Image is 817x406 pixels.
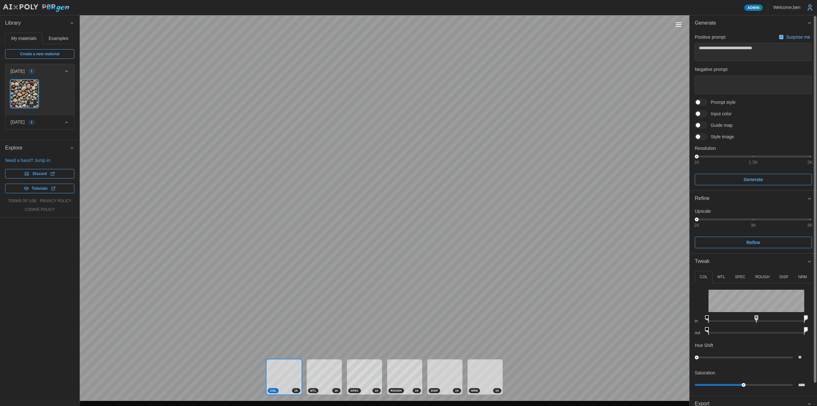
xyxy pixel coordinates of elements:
[707,122,732,128] span: Guide map
[690,254,817,269] button: Tweak
[695,330,703,336] p: out
[31,69,33,74] span: 1
[746,237,760,248] span: Refine
[695,145,812,151] p: Resolution
[747,5,759,11] span: Admin
[5,184,74,193] a: Tutorials
[786,34,812,40] p: Surprise me
[695,237,812,248] button: Refine
[5,115,74,129] button: [DATE]2
[31,120,33,125] span: 2
[695,195,807,203] div: Refine
[29,101,34,106] span: 1 K
[755,274,770,280] p: ROUGH
[270,388,276,393] span: COL
[310,388,316,393] span: MTL
[744,174,763,185] span: Generate
[695,174,812,185] button: Generate
[11,119,25,125] p: [DATE]
[695,370,715,376] p: Saturation
[735,274,746,280] p: SPEC
[690,31,817,191] div: Generate
[334,388,338,393] span: 1 K
[32,184,48,193] span: Tutorials
[415,388,419,393] span: 1 K
[695,34,725,40] p: Positive prompt
[707,111,731,117] span: Input color
[11,80,38,108] a: 71rTabWwx5FgWpMKgXzj1K
[455,388,459,393] span: 1 K
[707,134,734,140] span: Style image
[5,64,74,78] button: [DATE]1
[11,68,25,74] p: [DATE]
[33,169,47,178] span: Discord
[695,66,812,73] p: Negative prompt
[690,191,817,206] button: Refine
[773,4,800,11] p: Welcome, ben
[391,388,402,393] span: ROUGH
[798,274,807,280] p: NRM
[20,50,59,58] span: Create a new material
[350,388,359,393] span: SPEC
[777,33,812,42] button: Surprise me
[495,388,499,393] span: 1 K
[5,78,74,115] div: [DATE]1
[5,157,74,164] p: Need a hand? Jump in:
[695,208,812,214] p: Upscale
[695,342,713,349] p: Hue Shift
[5,169,74,179] a: Discord
[700,274,708,280] p: COL
[375,388,379,393] span: 1 K
[690,269,817,396] div: Tweak
[431,388,438,393] span: DISP
[695,254,807,269] span: Tweak
[25,207,55,212] a: cookie policy
[49,36,68,41] span: Examples
[5,140,70,156] span: Explore
[717,274,725,280] p: MTL
[674,20,683,29] button: Toggle viewport controls
[40,198,71,204] a: privacy policy
[294,388,298,393] span: 1 K
[3,4,70,12] img: AIxPoly PBRgen
[707,99,736,105] span: Prompt style
[5,15,70,31] span: Library
[11,36,36,41] span: My materials
[5,49,74,59] a: Create a new material
[11,80,38,107] img: 71rTabWwx5FgWpMKgXzj
[695,318,703,324] p: in
[690,206,817,253] div: Refine
[690,15,817,31] button: Generate
[779,274,788,280] p: DISP
[471,388,478,393] span: NRM
[695,15,807,31] span: Generate
[8,198,37,204] a: terms of use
